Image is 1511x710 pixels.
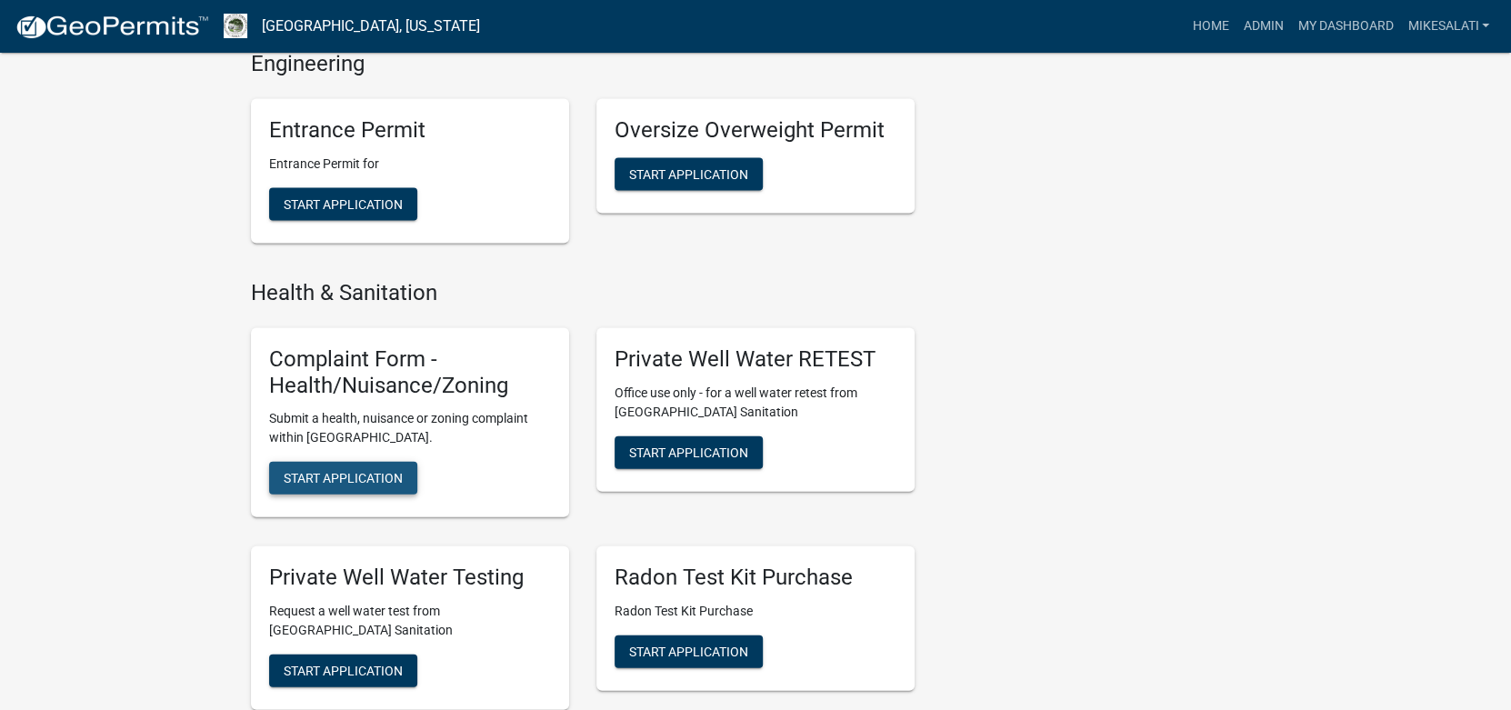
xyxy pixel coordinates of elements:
span: Start Application [629,167,748,182]
p: Submit a health, nuisance or zoning complaint within [GEOGRAPHIC_DATA]. [269,409,551,447]
img: Boone County, Iowa [224,14,247,38]
span: Start Application [284,471,403,485]
h5: Complaint Form - Health/Nuisance/Zoning [269,346,551,399]
p: Request a well water test from [GEOGRAPHIC_DATA] Sanitation [269,602,551,640]
p: Entrance Permit for [269,155,551,174]
a: MikeSalati [1400,9,1496,44]
a: Home [1185,9,1236,44]
h5: Oversize Overweight Permit [615,117,896,144]
span: Start Application [284,664,403,678]
button: Start Application [269,188,417,221]
a: Admin [1236,9,1290,44]
p: Office use only - for a well water retest from [GEOGRAPHIC_DATA] Sanitation [615,384,896,422]
span: Start Application [629,645,748,659]
button: Start Application [615,158,763,191]
h5: Entrance Permit [269,117,551,144]
h5: Private Well Water Testing [269,565,551,591]
a: [GEOGRAPHIC_DATA], [US_STATE] [262,11,480,42]
p: Radon Test Kit Purchase [615,602,896,621]
button: Start Application [615,436,763,469]
h5: Radon Test Kit Purchase [615,565,896,591]
h5: Private Well Water RETEST [615,346,896,373]
h4: Health & Sanitation [251,280,915,306]
span: Start Application [284,197,403,212]
span: Start Application [629,445,748,459]
button: Start Application [269,462,417,495]
button: Start Application [269,655,417,687]
a: My Dashboard [1290,9,1400,44]
button: Start Application [615,635,763,668]
h4: Engineering [251,51,915,77]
